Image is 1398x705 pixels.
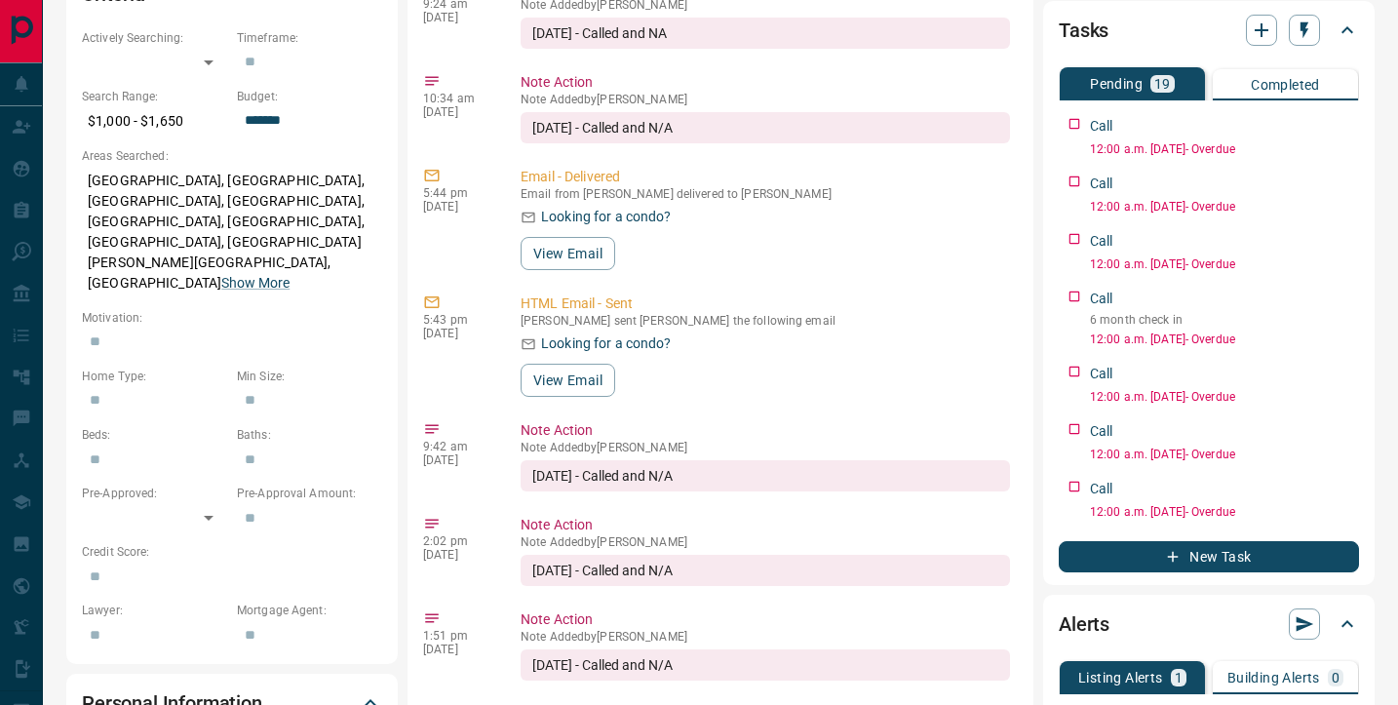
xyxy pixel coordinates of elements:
p: HTML Email - Sent [521,294,1010,314]
p: 10:34 am [423,92,491,105]
p: Call [1090,231,1113,252]
h2: Tasks [1059,15,1108,46]
p: 1:51 pm [423,629,491,643]
p: Note Added by [PERSON_NAME] [521,535,1010,549]
p: Call [1090,479,1113,499]
p: [GEOGRAPHIC_DATA], [GEOGRAPHIC_DATA], [GEOGRAPHIC_DATA], [GEOGRAPHIC_DATA], [GEOGRAPHIC_DATA], [G... [82,165,382,299]
p: Pending [1090,77,1143,91]
p: Building Alerts [1227,671,1320,685]
p: Note Action [521,609,1010,630]
p: Motivation: [82,309,382,327]
p: 6 month check in [1090,311,1359,329]
p: [DATE] [423,453,491,467]
p: 12:00 a.m. [DATE] - Overdue [1090,140,1359,158]
p: Note Added by [PERSON_NAME] [521,441,1010,454]
p: Looking for a condo? [541,207,672,227]
p: Credit Score: [82,543,382,561]
div: Tasks [1059,7,1359,54]
p: Budget: [237,88,382,105]
p: [DATE] [423,548,491,562]
p: Note Added by [PERSON_NAME] [521,630,1010,644]
p: 9:42 am [423,440,491,453]
p: Call [1090,364,1113,384]
p: Listing Alerts [1078,671,1163,685]
p: Actively Searching: [82,29,227,47]
p: Beds: [82,426,227,444]
p: Note Action [521,72,1010,93]
p: [DATE] [423,643,491,656]
p: Email from [PERSON_NAME] delivered to [PERSON_NAME] [521,187,1010,201]
button: View Email [521,237,615,270]
div: [DATE] - Called and N/A [521,555,1010,586]
p: 12:00 a.m. [DATE] - Overdue [1090,503,1359,521]
p: 0 [1332,671,1340,685]
p: Call [1090,174,1113,194]
p: Lawyer: [82,602,227,619]
p: Note Action [521,420,1010,441]
p: Call [1090,421,1113,442]
p: 12:00 a.m. [DATE] - Overdue [1090,446,1359,463]
p: [DATE] [423,327,491,340]
p: [DATE] [423,200,491,214]
p: Search Range: [82,88,227,105]
p: Pre-Approved: [82,485,227,502]
button: Show More [221,273,290,294]
p: Min Size: [237,368,382,385]
p: 12:00 a.m. [DATE] - Overdue [1090,198,1359,215]
p: 5:44 pm [423,186,491,200]
p: Pre-Approval Amount: [237,485,382,502]
p: 12:00 a.m. [DATE] - Overdue [1090,331,1359,348]
p: Looking for a condo? [541,333,672,354]
p: 19 [1154,77,1171,91]
div: [DATE] - Called and N/A [521,112,1010,143]
p: Home Type: [82,368,227,385]
p: Call [1090,289,1113,309]
p: Email - Delivered [521,167,1010,187]
button: New Task [1059,541,1359,572]
p: $1,000 - $1,650 [82,105,227,137]
div: [DATE] - Called and NA [521,18,1010,49]
p: Note Action [521,515,1010,535]
p: 1 [1175,671,1183,685]
p: [DATE] [423,105,491,119]
p: Completed [1251,78,1320,92]
p: Baths: [237,426,382,444]
p: [PERSON_NAME] sent [PERSON_NAME] the following email [521,314,1010,328]
p: Call [1090,116,1113,137]
button: View Email [521,364,615,397]
h2: Alerts [1059,608,1109,640]
p: 12:00 a.m. [DATE] - Overdue [1090,255,1359,273]
p: 5:43 pm [423,313,491,327]
div: Alerts [1059,601,1359,647]
p: Timeframe: [237,29,382,47]
div: [DATE] - Called and N/A [521,460,1010,491]
p: 12:00 a.m. [DATE] - Overdue [1090,388,1359,406]
p: Mortgage Agent: [237,602,382,619]
p: 2:02 pm [423,534,491,548]
p: [DATE] [423,11,491,24]
p: Areas Searched: [82,147,382,165]
p: Note Added by [PERSON_NAME] [521,93,1010,106]
div: [DATE] - Called and N/A [521,649,1010,681]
